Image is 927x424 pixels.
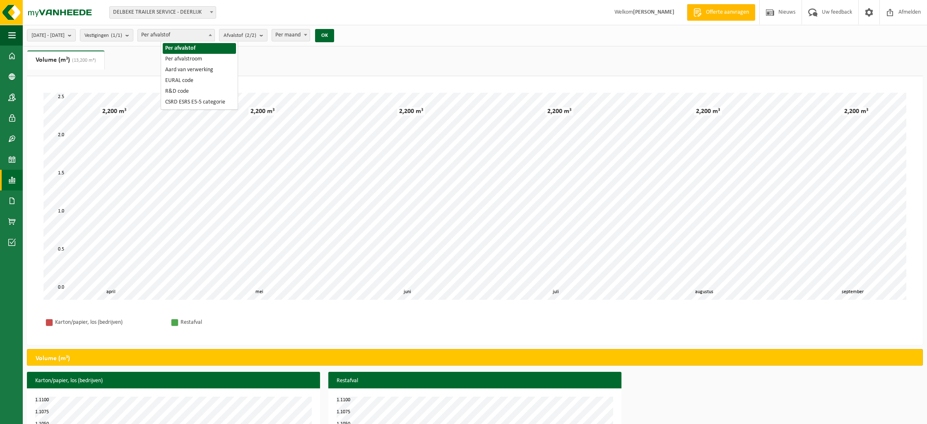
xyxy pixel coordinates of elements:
div: Karton/papier, los (bedrijven) [55,317,163,328]
span: DELBEKE TRAILER SERVICE - DEERLIJK [109,6,216,19]
div: 2,200 m³ [545,107,573,116]
span: Per maand [272,29,310,41]
a: Volume (m³) [27,51,104,70]
div: 2,200 m³ [397,107,425,116]
span: Afvalstof [224,29,256,42]
button: [DATE] - [DATE] [27,29,76,41]
span: [DATE] - [DATE] [31,29,65,42]
count: (2/2) [245,33,256,38]
div: Restafval [181,317,288,328]
span: Per afvalstof [137,29,215,41]
span: DELBEKE TRAILER SERVICE - DEERLIJK [110,7,216,18]
h3: Restafval [328,372,621,390]
count: (1/1) [111,33,122,38]
span: Per afvalstof [138,29,214,41]
span: Offerte aanvragen [704,8,751,17]
button: Vestigingen(1/1) [80,29,133,41]
span: (13,200 m³) [70,58,96,63]
div: 2,200 m³ [100,107,128,116]
h3: Karton/papier, los (bedrijven) [27,372,320,390]
strong: [PERSON_NAME] [633,9,674,15]
span: Vestigingen [84,29,122,42]
div: 2,200 m³ [842,107,870,116]
h2: Volume (m³) [27,349,78,368]
div: 2,200 m³ [694,107,722,116]
div: 2,200 m³ [248,107,277,116]
li: CSRD ESRS E5-5 categorie [163,97,236,108]
li: Aard van verwerking [163,65,236,75]
li: Per afvalstroom [163,54,236,65]
li: R&D code [163,86,236,97]
a: Offerte aanvragen [687,4,755,21]
li: Per afvalstof [163,43,236,54]
li: EURAL code [163,75,236,86]
button: Afvalstof(2/2) [219,29,267,41]
button: OK [315,29,334,42]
